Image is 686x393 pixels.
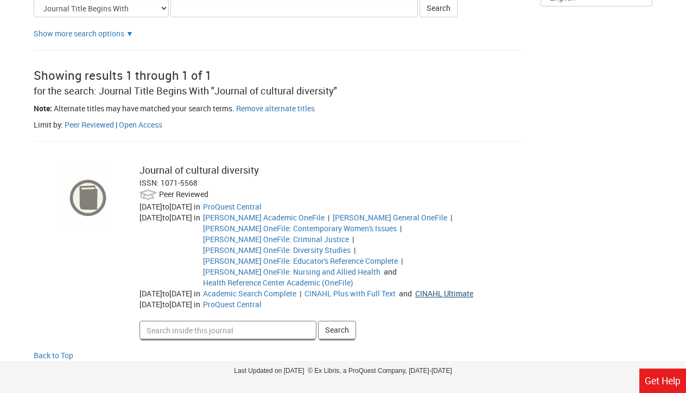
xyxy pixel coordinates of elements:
span: Showing results 1 through 1 of 1 [34,67,212,83]
span: Limit by: [34,119,63,130]
span: Peer Reviewed [159,189,208,199]
span: | [399,256,404,266]
a: Go to ProQuest Central [203,299,262,309]
span: Note: [34,103,52,113]
span: and [397,288,414,299]
a: Go to Gale Academic OneFile [203,212,325,223]
div: [DATE] [DATE] [139,201,203,212]
span: | [116,119,117,130]
span: to [162,212,169,223]
a: Back to Top [34,350,652,361]
a: Go to Gale OneFile: Educator's Reference Complete [203,256,398,266]
span: Alternate titles may have matched your search terms. [54,103,234,113]
span: to [162,201,169,212]
a: Go to Gale OneFile: Criminal Justice [203,234,349,244]
a: Go to Health Reference Center Academic (OneFile) [203,277,353,288]
div: ISSN: 1071-5568 [139,178,494,188]
span: for the search: Journal Title Begins With "Journal of cultural diversity" [34,84,337,97]
a: Go to CINAHL Ultimate [415,288,473,299]
span: in [194,201,200,212]
span: to [162,299,169,309]
img: Peer Reviewed: [139,188,157,201]
span: to [162,288,169,299]
a: Filter by peer reviewed [65,119,114,130]
a: Remove alternate titles [236,103,315,113]
a: Go to CINAHL Plus with Full Text [304,288,396,299]
span: | [351,234,355,244]
input: Search inside this journal [139,321,316,339]
span: in [194,299,200,309]
span: | [449,212,454,223]
div: Journal of cultural diversity [139,163,494,178]
a: Show more search options [34,28,124,39]
span: | [298,288,303,299]
span: | [326,212,331,223]
span: and [382,267,398,277]
a: Go to Gale General OneFile [333,212,447,223]
span: in [194,212,200,223]
div: [DATE] [DATE] [139,299,203,310]
a: Show more search options [126,28,134,39]
div: [DATE] [DATE] [139,212,203,288]
span: | [398,223,403,233]
a: Go to Gale OneFile: Nursing and Allied Health [203,267,380,277]
a: Go to Academic Search Complete [203,288,296,299]
button: Search [318,321,356,339]
img: cover image for: Journal of cultural diversity [63,163,112,232]
div: [DATE] [DATE] [139,288,203,299]
a: Go to ProQuest Central [203,201,262,212]
span: | [352,245,357,255]
a: Go to Gale OneFile: Contemporary Women's Issues [203,223,397,233]
span: in [194,288,200,299]
a: Filter by peer open access [119,119,162,130]
a: Go to Gale OneFile: Diversity Studies [203,245,351,255]
a: Get Help [639,369,686,393]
